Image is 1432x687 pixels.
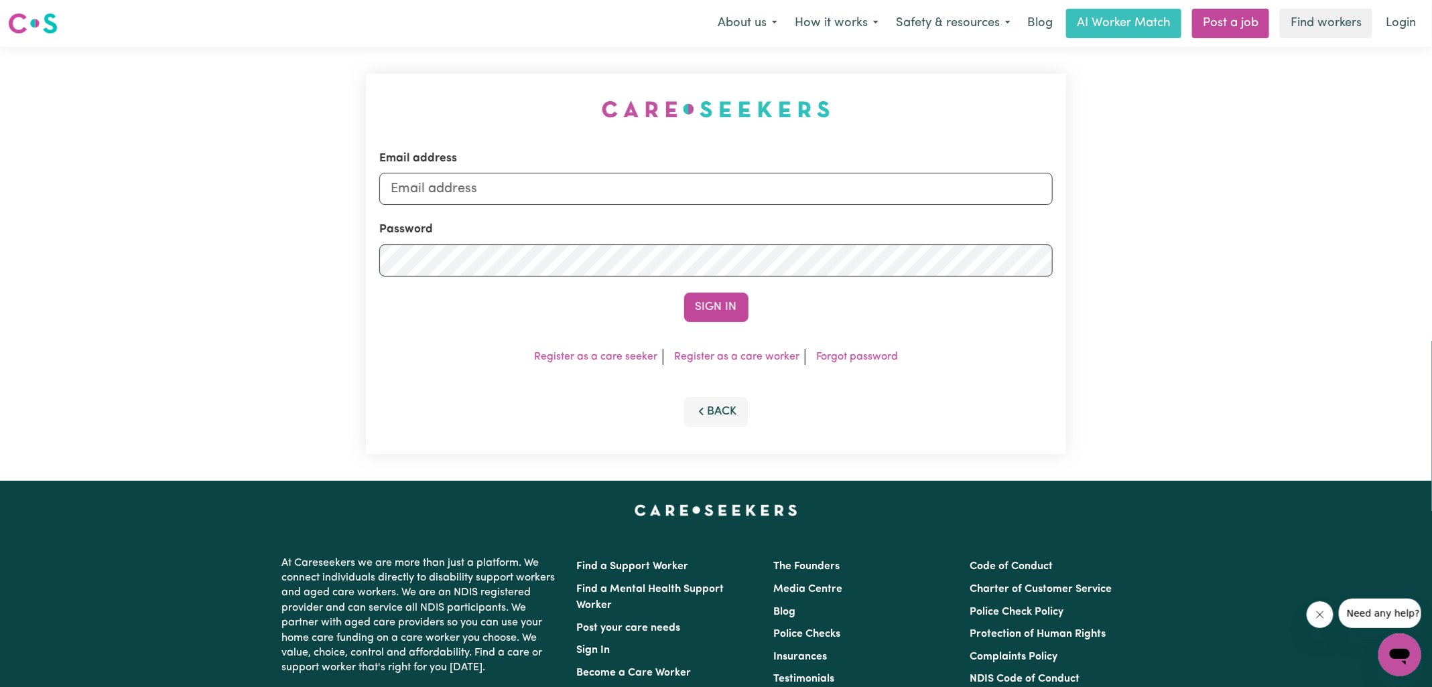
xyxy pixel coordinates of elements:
a: Sign In [577,645,610,656]
a: The Founders [773,561,840,572]
a: Register as a care seeker [534,352,657,362]
a: Blog [773,607,795,617]
input: Email address [379,173,1053,205]
iframe: Message from company [1339,599,1421,628]
a: Charter of Customer Service [970,584,1112,595]
a: Police Checks [773,629,840,639]
a: Post your care needs [577,623,681,633]
a: Police Check Policy [970,607,1063,617]
a: Media Centre [773,584,842,595]
a: Register as a care worker [674,352,799,362]
a: Protection of Human Rights [970,629,1106,639]
button: About us [709,9,786,37]
a: Careseekers logo [8,8,58,39]
a: Find workers [1280,9,1372,38]
a: AI Worker Match [1066,9,1181,38]
a: Find a Support Worker [577,561,689,572]
a: Code of Conduct [970,561,1053,572]
p: At Careseekers we are more than just a platform. We connect individuals directly to disability su... [282,550,561,681]
img: Careseekers logo [8,11,58,35]
a: Insurances [773,652,827,662]
label: Email address [379,150,457,167]
a: Blog [1019,9,1061,38]
a: Careseekers home page [635,505,797,516]
button: Sign In [684,293,748,322]
a: Complaints Policy [970,652,1057,662]
button: How it works [786,9,887,37]
a: Testimonials [773,674,834,684]
a: Post a job [1192,9,1269,38]
button: Back [684,397,748,427]
iframe: Close message [1307,601,1333,628]
a: Login [1378,9,1424,38]
button: Safety & resources [887,9,1019,37]
a: Find a Mental Health Support Worker [577,584,724,611]
a: NDIS Code of Conduct [970,674,1080,684]
iframe: Button to launch messaging window [1378,633,1421,676]
label: Password [379,221,433,238]
a: Become a Care Worker [577,668,692,678]
a: Forgot password [816,352,898,362]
